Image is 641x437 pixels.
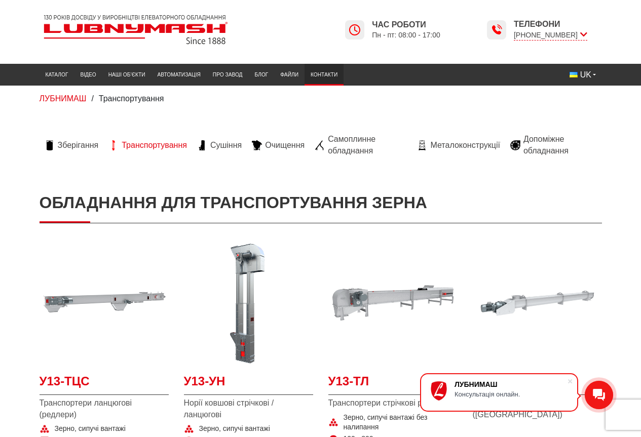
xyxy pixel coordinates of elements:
span: Транспортування [99,94,164,103]
h1: Обладнання для транспортування зерна [40,183,602,223]
img: Lubnymash time icon [491,24,503,36]
img: Українська [570,72,578,77]
a: Самоплинне обладнання [310,134,412,156]
a: Про завод [207,66,249,83]
a: У13-ТЛ [328,373,458,395]
a: Блог [249,66,275,83]
span: Зберігання [58,140,99,151]
a: У13-ТЦС [40,373,169,395]
a: Відео [74,66,102,83]
span: Зерно, сипучі вантажі [199,424,270,434]
a: Металоконструкції [412,140,505,151]
span: Телефони [514,19,587,30]
a: У13-БКШ [473,373,602,395]
span: [PHONE_NUMBER] [514,30,587,41]
span: Транспортування [122,140,187,151]
span: Зерно, сипучі вантажі [55,424,126,434]
a: У13-УН [184,373,313,395]
span: Металоконструкції [430,140,500,151]
span: Сушіння [210,140,242,151]
a: Файли [274,66,305,83]
span: Самоплинне обладнання [328,134,407,156]
a: Каталог [40,66,74,83]
a: Сушіння [192,140,247,151]
a: Контакти [305,66,344,83]
a: Очищення [247,140,310,151]
span: Норії ковшові стрічкові / ланцюгові [184,398,313,420]
a: Наші об’єкти [102,66,152,83]
span: Транспортери ланцюгові (редлери) [40,398,169,420]
img: Lubnymash [40,11,232,49]
span: Допоміжне обладнання [523,134,597,156]
span: Пн - пт: 08:00 - 17:00 [372,30,440,40]
span: Час роботи [372,19,440,30]
button: UK [563,66,602,84]
a: ЛУБНИМАШ [40,94,87,103]
a: Транспортування [103,140,192,151]
span: / [91,94,93,103]
span: UK [580,69,591,81]
a: Допоміжне обладнання [505,134,602,156]
a: Зберігання [40,140,104,151]
div: ЛУБНИМАШ [455,380,567,388]
div: Консультація онлайн. [455,390,567,398]
a: Автоматизація [152,66,207,83]
img: Lubnymash time icon [349,24,361,36]
span: Очищення [265,140,305,151]
span: Транспортери стрічкові роликові [328,398,458,409]
span: Зерно, сипучі вантажі без налипання [344,413,458,432]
